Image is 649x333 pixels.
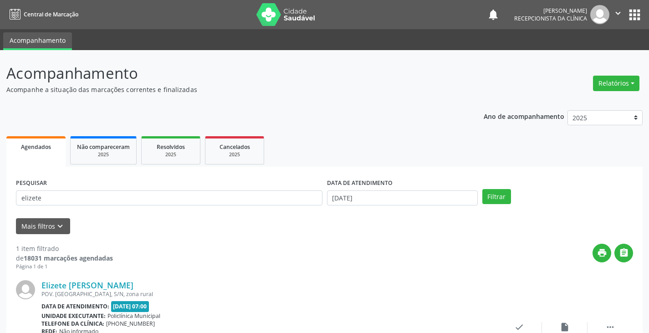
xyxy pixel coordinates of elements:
div: POV. [GEOGRAPHIC_DATA], S/N, zona rural [41,290,496,298]
span: Resolvidos [157,143,185,151]
i:  [619,248,629,258]
i:  [605,322,615,332]
label: PESQUISAR [16,176,47,190]
span: Policlínica Municipal [107,312,160,320]
div: 2025 [212,151,257,158]
div: de [16,253,113,263]
span: [PHONE_NUMBER] [106,320,155,328]
i: keyboard_arrow_down [55,221,65,231]
button: Relatórios [593,76,639,91]
b: Data de atendimento: [41,302,109,310]
span: [DATE] 07:00 [111,301,149,312]
strong: 18031 marcações agendadas [24,254,113,262]
button: Filtrar [482,189,511,205]
div: 1 item filtrado [16,244,113,253]
b: Unidade executante: [41,312,106,320]
span: Cancelados [220,143,250,151]
div: 2025 [148,151,194,158]
div: 2025 [77,151,130,158]
a: Elizete [PERSON_NAME] [41,280,133,290]
b: Telefone da clínica: [41,320,104,328]
img: img [16,280,35,299]
i:  [613,8,623,18]
i: print [597,248,607,258]
button: print [593,244,611,262]
span: Recepcionista da clínica [514,15,587,22]
span: Não compareceram [77,143,130,151]
i: insert_drive_file [560,322,570,332]
div: Página 1 de 1 [16,263,113,271]
input: Selecione um intervalo [327,190,478,206]
p: Ano de acompanhamento [484,110,564,122]
span: Central de Marcação [24,10,78,18]
p: Acompanhe a situação das marcações correntes e finalizadas [6,85,452,94]
p: Acompanhamento [6,62,452,85]
div: [PERSON_NAME] [514,7,587,15]
button:  [609,5,627,24]
i: check [514,322,524,332]
label: DATA DE ATENDIMENTO [327,176,393,190]
button: Mais filtroskeyboard_arrow_down [16,218,70,234]
input: Nome, CNS [16,190,322,206]
button: apps [627,7,643,23]
button: notifications [487,8,500,21]
a: Acompanhamento [3,32,72,50]
a: Central de Marcação [6,7,78,22]
span: Agendados [21,143,51,151]
button:  [614,244,633,262]
img: img [590,5,609,24]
